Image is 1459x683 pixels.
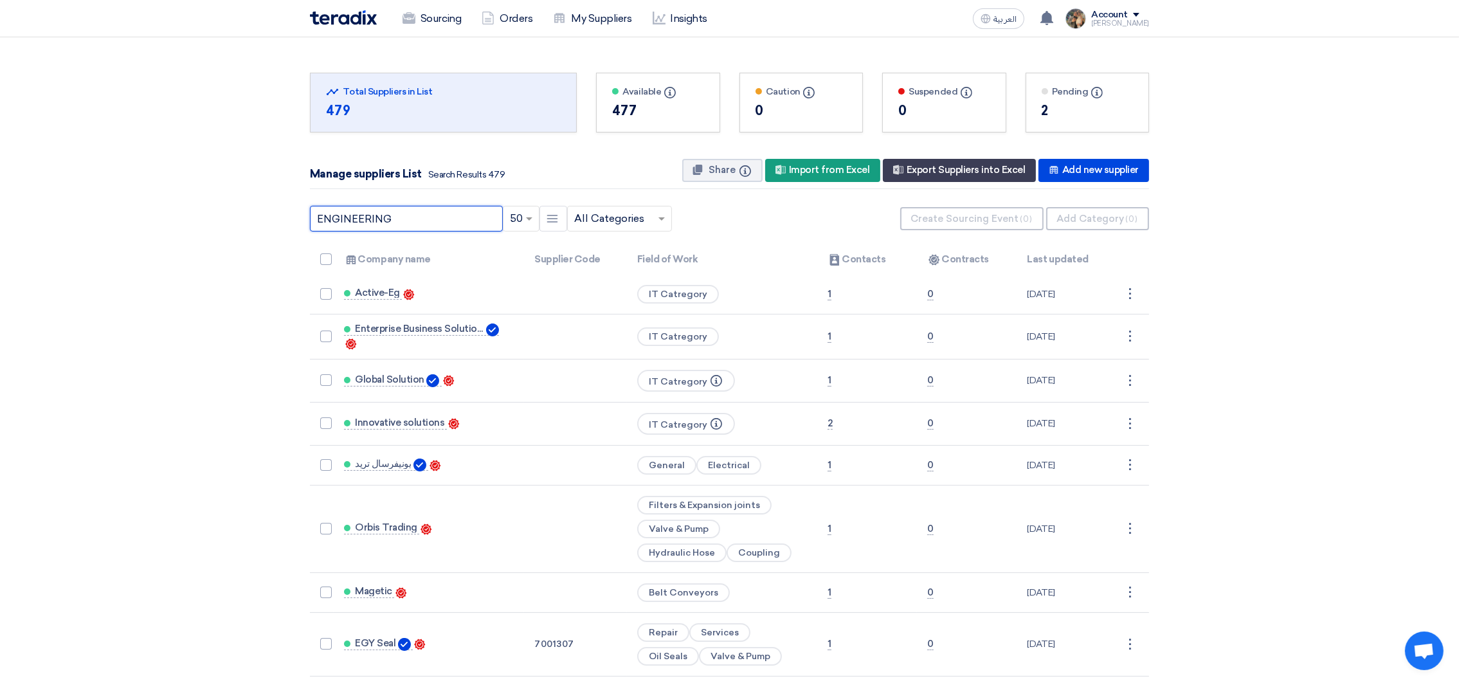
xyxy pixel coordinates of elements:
[709,164,736,176] span: Share
[828,417,833,430] span: 2
[973,8,1024,29] button: العربية
[1042,101,1134,120] div: 2
[1017,445,1120,485] td: [DATE]
[927,459,934,471] span: 0
[900,207,1044,230] button: Create Sourcing Event(0)
[1119,326,1140,347] div: ⋮
[1119,634,1140,655] div: ⋮
[543,5,642,33] a: My Suppliers
[927,417,934,430] span: 0
[612,101,704,120] div: 477
[471,5,543,33] a: Orders
[828,523,831,535] span: 1
[828,587,831,599] span: 1
[413,459,426,471] img: Verified Account
[612,85,704,98] div: Available
[1017,485,1120,572] td: [DATE]
[1065,8,1086,29] img: file_1710751448746.jpg
[993,15,1017,24] span: العربية
[1119,518,1140,539] div: ⋮
[344,522,420,534] a: Orbis Trading
[637,583,730,602] span: Belt Conveyors
[637,327,719,346] span: IT Catregory
[927,288,934,300] span: 0
[510,211,523,226] span: 50
[727,543,792,562] span: Coupling
[1119,582,1140,603] div: ⋮
[898,101,990,120] div: 0
[637,456,696,475] span: General
[355,459,411,469] span: يونيفرسال تريد
[1017,402,1120,445] td: [DATE]
[699,647,782,666] span: Valve & Pump
[1405,632,1444,670] div: Open chat
[310,10,377,25] img: Teradix logo
[898,85,990,98] div: Suspended
[344,287,403,300] a: Active-Eg
[355,586,392,596] span: Magetic
[627,244,818,275] th: Field of Work
[828,374,831,387] span: 1
[883,159,1036,182] div: Export Suppliers into Excel
[637,370,735,392] span: IT Catregory
[334,244,525,275] th: Company name
[927,331,934,343] span: 0
[486,323,499,336] img: Verified Account
[1125,214,1137,224] span: (0)
[765,159,880,182] div: Import from Excel
[637,496,772,515] span: Filters & Expansion joints
[1042,85,1134,98] div: Pending
[927,374,934,387] span: 0
[392,5,471,33] a: Sourcing
[756,85,847,98] div: Caution
[355,374,424,385] span: Global Solution
[524,244,627,275] th: Supplier Code
[426,374,439,387] img: Verified Account
[355,323,484,334] span: Enterprise Business Solutions (EBS)
[344,374,442,387] a: Global Solution Verified Account
[1091,10,1128,21] div: Account
[1091,20,1149,27] div: [PERSON_NAME]
[1046,207,1149,230] button: Add Category(0)
[1017,572,1120,612] td: [DATE]
[355,417,444,428] span: Innovative solutions
[398,638,411,651] img: Verified Account
[927,638,934,650] span: 0
[642,5,718,33] a: Insights
[1020,214,1032,224] span: (0)
[637,413,735,435] span: IT Catregory
[637,543,727,562] span: Hydraulic Hose
[696,456,761,475] span: Electrical
[344,638,413,650] a: EGY Seal Verified Account
[355,287,400,298] span: Active-Eg
[326,85,561,98] div: Total Suppliers in List
[828,459,831,471] span: 1
[927,523,934,535] span: 0
[637,520,720,538] span: Valve & Pump
[344,459,429,471] a: يونيفرسال تريد Verified Account
[1119,284,1140,304] div: ⋮
[637,647,699,666] span: Oil Seals
[828,638,831,650] span: 1
[689,623,750,642] span: Services
[428,169,505,180] span: Search Results 479
[310,166,505,183] div: Manage suppliers List
[917,244,1017,275] th: Contracts
[1017,244,1120,275] th: Last updated
[1038,159,1149,182] div: Add new supplier
[1017,359,1120,402] td: [DATE]
[817,244,917,275] th: Contacts
[927,587,934,599] span: 0
[1017,612,1120,676] td: [DATE]
[1017,314,1120,359] td: [DATE]
[326,101,561,120] div: 479
[524,612,627,676] td: 7001307
[355,522,417,533] span: Orbis Trading
[756,101,847,120] div: 0
[1017,275,1120,314] td: [DATE]
[828,288,831,300] span: 1
[344,586,395,598] a: Magetic
[682,159,763,182] button: Share
[1119,455,1140,475] div: ⋮
[355,638,395,648] span: EGY Seal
